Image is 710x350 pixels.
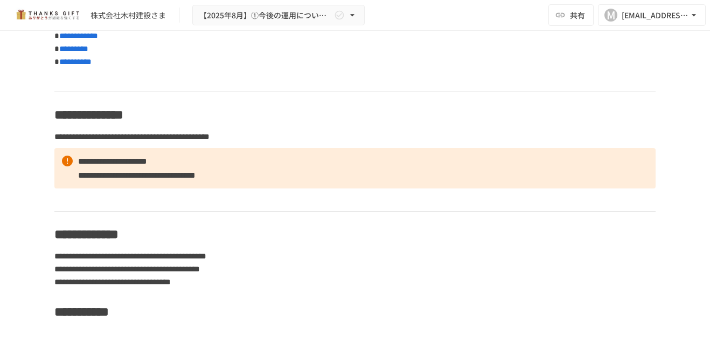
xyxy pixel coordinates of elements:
[548,4,594,26] button: 共有
[192,5,365,26] button: 【2025年8月】①今後の運用についてのご案内/THANKS GIFTキックオフMTG
[199,9,332,22] span: 【2025年8月】①今後の運用についてのご案内/THANKS GIFTキックオフMTG
[91,10,166,21] div: 株式会社木村建設さま
[598,4,706,26] button: M[EMAIL_ADDRESS][DOMAIN_NAME]
[604,9,617,22] div: M
[622,9,688,22] div: [EMAIL_ADDRESS][DOMAIN_NAME]
[13,6,82,24] img: mMP1OxWUAhQbsRWCurg7vIHe5HqDpP7qZo7fRoNLXQh
[570,9,585,21] span: 共有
